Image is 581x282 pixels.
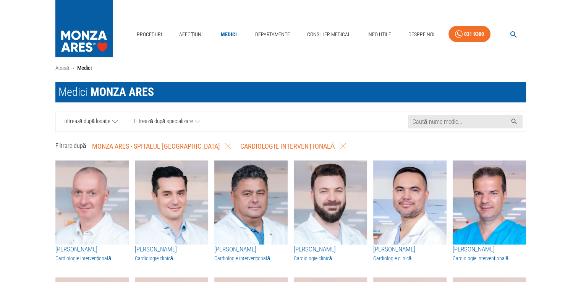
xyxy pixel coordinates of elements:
div: 031 9300 [464,29,484,39]
button: Cardiologie intervențională [237,138,349,155]
h3: Cardiologie clinică [294,254,367,262]
a: [PERSON_NAME]Cardiologie intervențională [453,245,526,262]
span: Filtrează după locație [63,117,111,126]
img: Dr. Iulian Călin [294,160,367,245]
p: Medici [77,64,92,73]
nav: breadcrumb [55,64,526,73]
img: Dr. Nicolae Cârstea [135,160,208,245]
h3: Cardiologie intervențională [453,254,526,262]
span: Filtrează după specializare [134,117,193,126]
a: [PERSON_NAME]Cardiologie clinică [294,245,367,262]
a: Proceduri [134,27,165,42]
a: Departamente [252,27,293,42]
h3: [PERSON_NAME] [55,245,129,254]
div: Medici [58,85,154,99]
h3: [PERSON_NAME] [135,245,208,254]
a: Acasă [55,65,70,71]
a: [PERSON_NAME]Cardiologie intervențională [214,245,288,262]
h3: Cardiologie clinică [135,254,208,262]
a: [PERSON_NAME]Cardiologie clinică [135,245,208,262]
button: MONZA ARES - Spitalul [GEOGRAPHIC_DATA] [89,138,234,155]
img: Dr. Dan Deleanu [55,160,129,245]
h3: [PERSON_NAME] [214,245,288,254]
h3: Cardiologie intervențională [214,254,288,262]
a: Despre Noi [405,27,437,42]
img: Dr. Mihai Melnic [373,160,447,245]
a: Filtrează după specializare [126,112,208,131]
li: › [73,64,74,73]
a: Filtrează după locație [56,112,126,131]
h3: Cardiologie clinică [373,254,447,262]
a: Afecțiuni [176,27,206,42]
h3: Cardiologie intervențională [55,254,129,262]
h3: [PERSON_NAME] [373,245,447,254]
a: Info Utile [364,27,394,42]
h3: [PERSON_NAME] [453,245,526,254]
a: Consilier Medical [304,27,353,42]
span: MONZA ARES [91,85,154,99]
p: Filtrare după [55,141,86,151]
img: Dr. Marin Postu [214,160,288,245]
h3: [PERSON_NAME] [294,245,367,254]
a: Medici [217,27,241,42]
a: 031 9300 [448,26,490,42]
img: Dr. Vlasis Ninios [453,160,526,245]
a: [PERSON_NAME]Cardiologie clinică [373,245,447,262]
a: [PERSON_NAME]Cardiologie intervențională [55,245,129,262]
